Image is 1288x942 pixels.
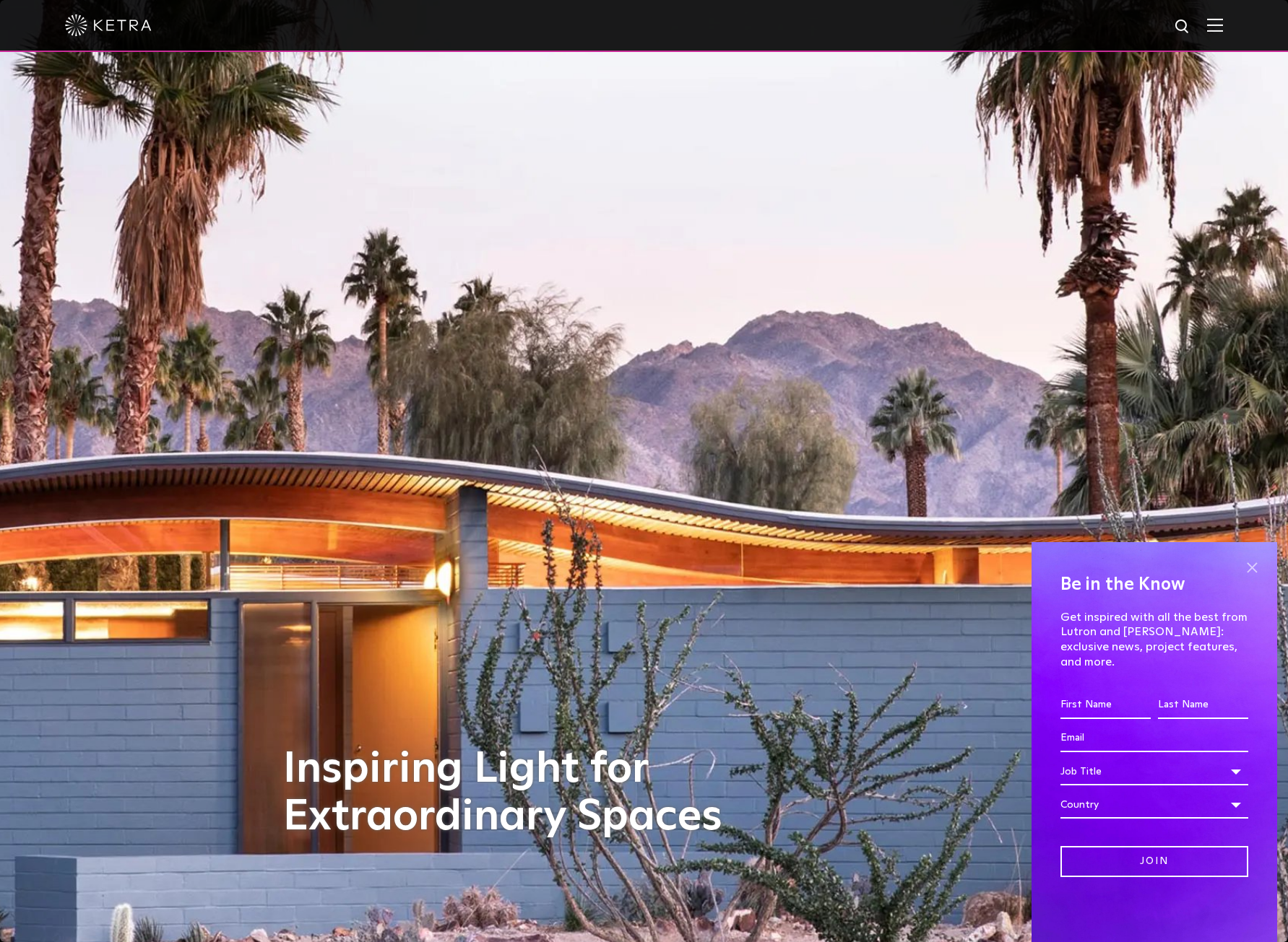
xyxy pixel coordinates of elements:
img: ketra-logo-2019-white [65,14,152,36]
img: search icon [1174,18,1192,36]
div: Country [1060,791,1248,819]
input: Last Name [1158,692,1248,719]
h1: Inspiring Light for Extraordinary Spaces [283,746,753,841]
input: Email [1060,725,1248,752]
p: Get inspired with all the best from Lutron and [PERSON_NAME]: exclusive news, project features, a... [1060,610,1248,670]
h4: Be in the Know [1060,571,1248,598]
input: Join [1060,846,1248,877]
input: First Name [1060,692,1151,719]
img: Hamburger%20Nav.svg [1207,18,1223,32]
div: Job Title [1060,758,1248,785]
